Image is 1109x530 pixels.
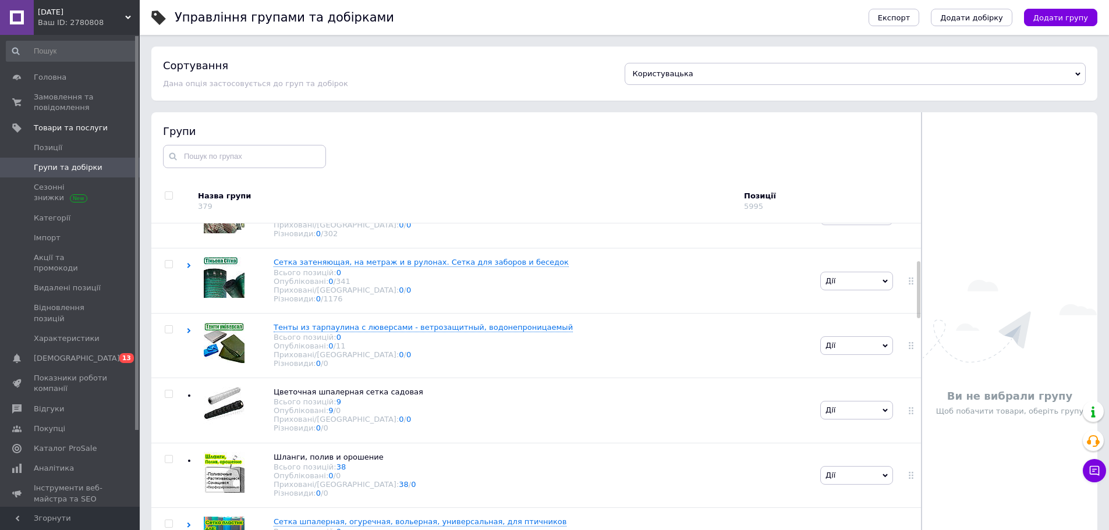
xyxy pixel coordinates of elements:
[334,471,341,480] span: /
[928,389,1092,403] p: Ви не вибрали групу
[316,489,321,497] a: 0
[406,350,411,359] a: 0
[274,406,423,415] div: Опубліковані:
[204,322,245,363] img: Тенты из тарпаулина с люверсами - ветрозащитный, водонепроницаемый
[34,182,108,203] span: Сезонні знижки
[274,489,416,497] div: Різновиди:
[38,17,140,28] div: Ваш ID: 2780808
[34,162,102,173] span: Групи та добірки
[274,333,573,342] div: Всього позицій:
[336,268,341,277] a: 0
[399,480,409,489] a: 38
[274,463,416,471] div: Всього позицій:
[34,72,66,83] span: Головна
[34,373,108,394] span: Показники роботи компанії
[328,277,333,286] a: 0
[1083,459,1106,482] button: Чат з покупцем
[404,220,412,229] span: /
[274,229,594,238] div: Різновиди:
[940,13,1003,22] span: Додати добірку
[323,359,328,368] div: 0
[316,424,321,432] a: 0
[825,276,835,285] span: Дії
[274,517,566,526] span: Сетка шпалерная, огуречная, вольерная, универсальная, для птичников
[328,471,333,480] a: 0
[404,286,412,294] span: /
[411,480,416,489] a: 0
[744,202,763,211] div: 5995
[274,342,573,350] div: Опубліковані:
[274,258,569,266] span: Сетка затеняющая, на метраж и в рулонах. Сетка для заборов и беседок
[6,41,137,62] input: Пошук
[34,283,101,293] span: Видалені позиції
[34,143,62,153] span: Позиції
[274,480,416,489] div: Приховані/[GEOGRAPHIC_DATA]:
[34,333,100,344] span: Характеристики
[334,406,341,415] span: /
[321,489,328,497] span: /
[399,350,403,359] a: 0
[34,424,65,434] span: Покупці
[328,406,333,415] a: 9
[198,202,212,211] div: 379
[163,59,228,72] h4: Сортування
[336,333,341,342] a: 0
[744,191,843,201] div: Позиції
[34,303,108,323] span: Відновлення позицій
[274,286,569,294] div: Приховані/[GEOGRAPHIC_DATA]:
[198,191,735,201] div: Назва групи
[323,229,338,238] div: 302
[321,229,338,238] span: /
[274,397,423,406] div: Всього позицій:
[34,123,108,133] span: Товари та послуги
[409,480,416,489] span: /
[323,489,328,497] div: 0
[825,341,835,350] span: Дії
[274,387,423,396] span: Цветочная шпалерная сетка садовая
[869,9,920,26] button: Експорт
[825,405,835,414] span: Дії
[928,406,1092,417] p: Щоб побачити товари, оберіть групу
[336,471,341,480] div: 0
[406,415,411,424] a: 0
[633,69,693,78] span: Користувацька
[163,145,326,168] input: Пошук по групах
[336,342,346,350] div: 11
[399,415,403,424] a: 0
[274,415,423,424] div: Приховані/[GEOGRAPHIC_DATA]:
[34,92,108,113] span: Замовлення та повідомлення
[336,397,341,406] a: 9
[38,7,125,17] span: SunDay
[274,294,569,303] div: Різновиди:
[274,424,423,432] div: Різновиди:
[204,452,245,493] img: Шланги, полив и орошение
[274,453,384,461] span: Шланги, полив и орошение
[34,213,70,223] span: Категорії
[316,229,321,238] a: 0
[204,387,245,428] img: Цветочная шпалерная сетка садовая
[274,359,573,368] div: Різновиди:
[321,294,342,303] span: /
[399,286,403,294] a: 0
[336,463,346,471] a: 38
[321,424,328,432] span: /
[1024,9,1097,26] button: Додати групу
[825,471,835,479] span: Дії
[1033,13,1088,22] span: Додати групу
[316,359,321,368] a: 0
[34,252,108,273] span: Акції та промокоди
[404,415,412,424] span: /
[34,463,74,474] span: Аналітика
[163,79,348,88] span: Дана опція застосовується до груп та добірок
[323,424,328,432] div: 0
[404,350,412,359] span: /
[34,404,64,414] span: Відгуки
[406,286,411,294] a: 0
[316,294,321,303] a: 0
[274,350,573,359] div: Приховані/[GEOGRAPHIC_DATA]:
[406,220,411,229] a: 0
[336,277,350,286] div: 341
[175,10,394,24] h1: Управління групами та добірками
[34,353,120,364] span: [DEMOGRAPHIC_DATA]
[321,359,328,368] span: /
